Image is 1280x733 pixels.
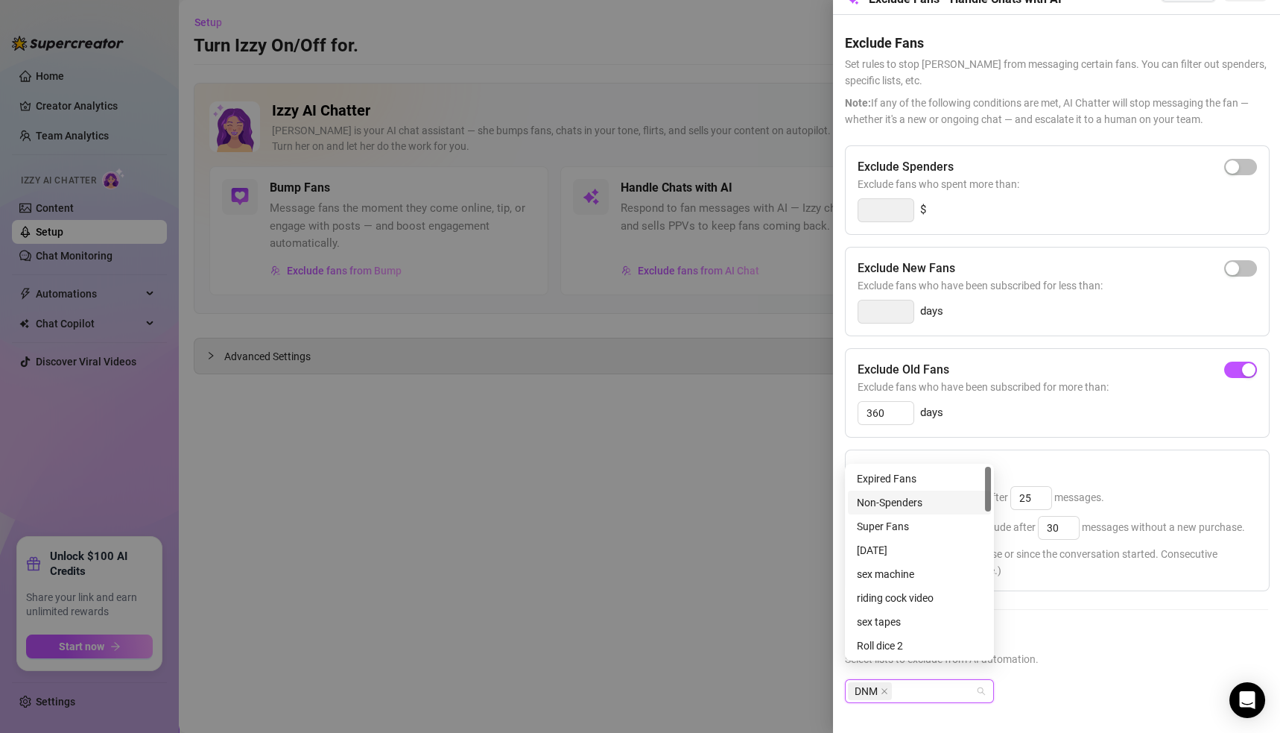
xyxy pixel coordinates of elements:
[920,303,943,321] span: days
[845,56,1268,89] span: Set rules to stop [PERSON_NAME] from messaging certain fans. You can filter out spenders, specifi...
[848,467,991,491] div: Expired Fans
[848,610,991,634] div: sex tapes
[920,404,943,422] span: days
[858,521,1245,533] span: If they have spent before, exclude after messages without a new purchase.
[845,95,1268,128] span: If any of the following conditions are met, AI Chatter will stop messaging the fan — whether it's...
[845,97,871,109] span: Note:
[845,651,1268,667] span: Select lists to exclude from AI automation.
[848,562,991,586] div: sex machine
[857,494,982,511] div: Non-Spenders
[858,546,1257,579] span: (Either since their last purchase or since the conversation started. Consecutive messages are cou...
[855,683,878,699] span: DNM
[857,471,982,487] div: Expired Fans
[857,566,982,582] div: sex machine
[858,379,1257,395] span: Exclude fans who have been subscribed for more than:
[848,634,991,658] div: Roll dice 2
[848,491,991,515] div: Non-Spenders
[881,688,888,695] span: close
[1229,682,1265,718] div: Open Intercom Messenger
[920,201,926,219] span: $
[848,586,991,610] div: riding cock video
[858,361,949,379] h5: Exclude Old Fans
[858,462,975,480] h5: Exclude Time wasters
[845,628,1268,648] h5: Exclude Fans Lists
[848,538,991,562] div: Today
[845,33,1268,53] h5: Exclude Fans
[848,515,991,538] div: Super Fans
[857,518,982,535] div: Super Fans
[857,590,982,606] div: riding cock video
[858,259,955,277] h5: Exclude New Fans
[857,614,982,630] div: sex tapes
[858,277,1257,294] span: Exclude fans who have been subscribed for less than:
[858,158,954,176] h5: Exclude Spenders
[857,542,982,559] div: [DATE]
[857,638,982,654] div: Roll dice 2
[858,176,1257,192] span: Exclude fans who spent more than:
[848,682,892,700] span: DNM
